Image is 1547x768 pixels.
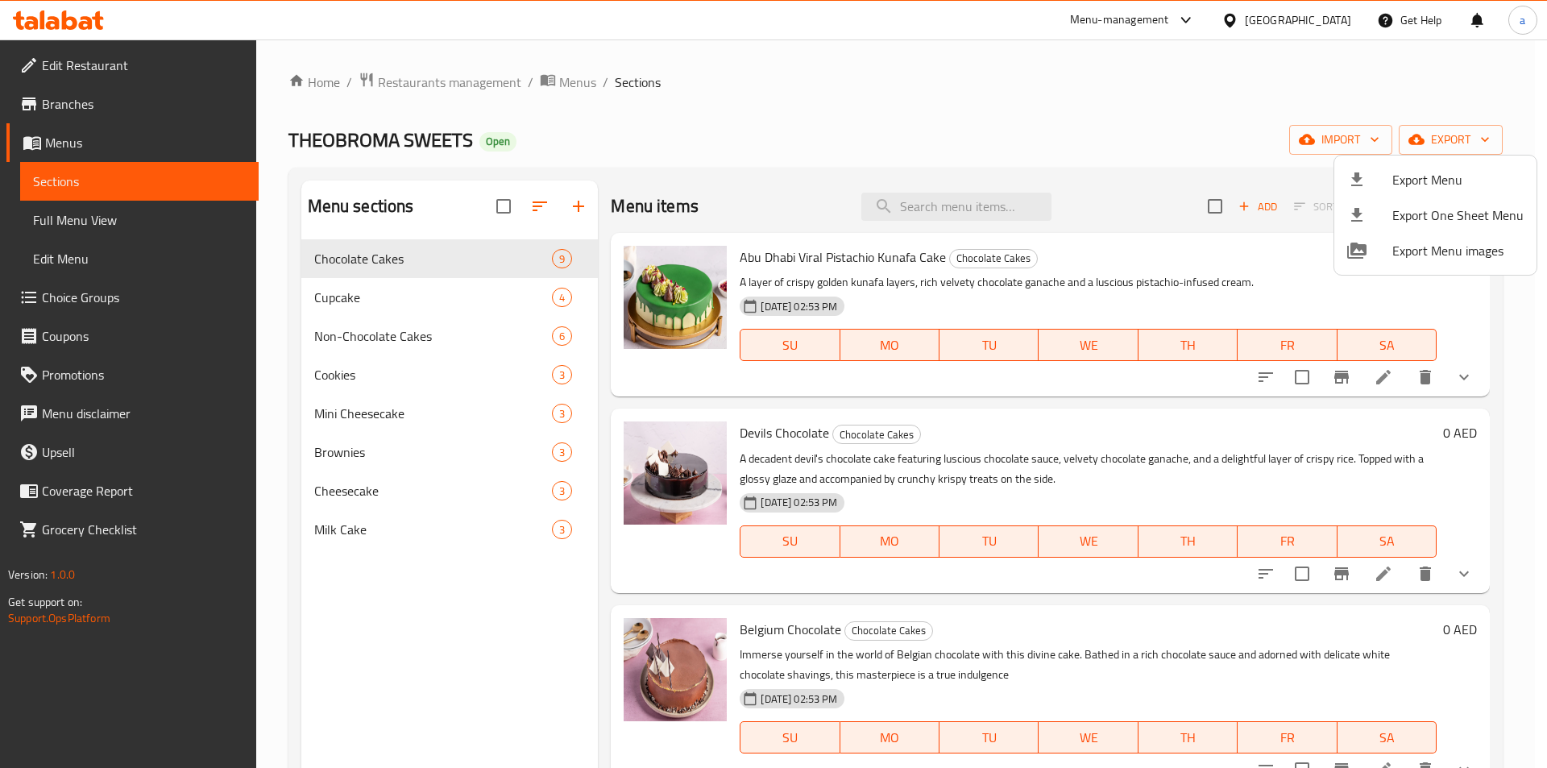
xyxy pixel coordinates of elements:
[1392,241,1524,260] span: Export Menu images
[1392,170,1524,189] span: Export Menu
[1334,162,1537,197] li: Export menu items
[1334,233,1537,268] li: Export Menu images
[1334,197,1537,233] li: Export one sheet menu items
[1392,205,1524,225] span: Export One Sheet Menu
